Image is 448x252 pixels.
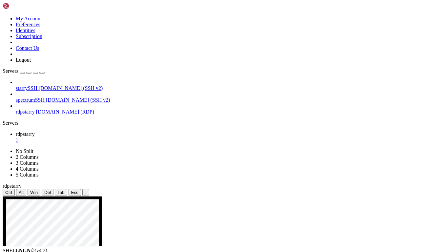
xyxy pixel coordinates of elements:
button:  [82,189,89,196]
span: [DOMAIN_NAME] (RDP) [36,109,94,115]
span: Alt [19,190,24,195]
a: Contact Us [16,45,39,51]
a: 3 Columns [16,160,39,166]
span: Servers [3,68,18,74]
a: spectrumSSH [DOMAIN_NAME] (SSH v2) [16,97,445,103]
span: Win [30,190,38,195]
span: rdpstarry [16,109,35,115]
button: Ctrl [3,189,15,196]
span: Esc [71,190,78,195]
a: rdpstarry [DOMAIN_NAME] (RDP) [16,109,445,115]
a: Identities [16,28,35,33]
a: 5 Columns [16,172,39,178]
img: Shellngn [3,3,40,9]
li: starrySSH [DOMAIN_NAME] (SSH v2) [16,79,445,91]
a: Subscription [16,33,42,39]
a: 4 Columns [16,166,39,172]
div: Servers [3,120,445,126]
span: Tab [57,190,65,195]
a: Servers [3,68,45,74]
button: Alt [16,189,27,196]
span: [DOMAIN_NAME] (SSH v2) [46,97,110,103]
span: Ctrl [5,190,12,195]
a: Preferences [16,22,40,27]
a: No Split [16,148,33,154]
li: spectrumSSH [DOMAIN_NAME] (SSH v2) [16,91,445,103]
a: rdpstarry [16,131,445,143]
span: starrySSH [16,85,37,91]
span: rdpstarry [16,131,35,137]
li: rdpstarry [DOMAIN_NAME] (RDP) [16,103,445,115]
span: Del [44,190,51,195]
button: Win [28,189,40,196]
a: 2 Columns [16,154,39,160]
span: spectrumSSH [16,97,45,103]
div:  [85,190,87,195]
a: Logout [16,57,31,63]
a: My Account [16,16,42,21]
button: Del [42,189,53,196]
a:  [16,137,445,143]
button: Tab [55,189,67,196]
span: rdpstarry [3,183,22,189]
span: [DOMAIN_NAME] (SSH v2) [39,85,103,91]
a: starrySSH [DOMAIN_NAME] (SSH v2) [16,85,445,91]
button: Esc [69,189,81,196]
